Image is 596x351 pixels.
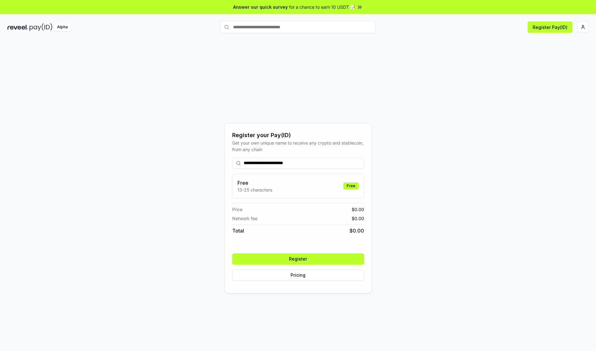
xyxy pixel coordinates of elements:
[232,131,364,140] div: Register your Pay(ID)
[350,227,364,234] span: $ 0.00
[29,23,52,31] img: pay_id
[233,4,288,10] span: Answer our quick survey
[343,182,359,189] div: Free
[289,4,355,10] span: for a chance to earn 10 USDT 📝
[232,227,244,234] span: Total
[54,23,71,31] div: Alpha
[232,253,364,265] button: Register
[237,187,272,193] p: 13-25 characters
[232,140,364,153] div: Get your own unique name to receive any crypto and stablecoin, from any chain
[7,23,28,31] img: reveel_dark
[232,206,242,213] span: Price
[352,215,364,222] span: $ 0.00
[352,206,364,213] span: $ 0.00
[237,179,272,187] h3: Free
[232,270,364,281] button: Pricing
[232,215,257,222] span: Network fee
[528,21,572,33] button: Register Pay(ID)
